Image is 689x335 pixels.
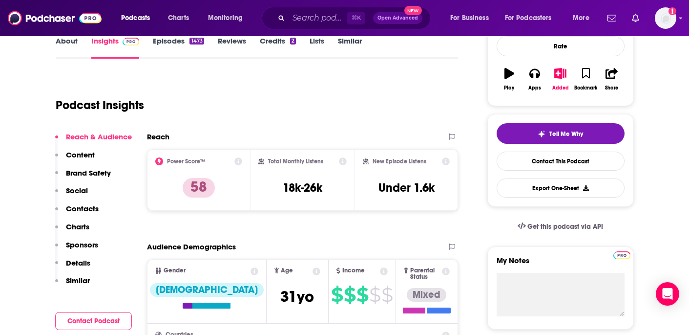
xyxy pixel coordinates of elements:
[55,240,98,258] button: Sponsors
[66,258,90,268] p: Details
[613,251,630,259] img: Podchaser Pro
[573,11,589,25] span: More
[66,186,88,195] p: Social
[218,36,246,59] a: Reviews
[66,222,89,231] p: Charts
[347,12,365,24] span: ⌘ K
[66,168,111,178] p: Brand Safety
[528,85,541,91] div: Apps
[289,10,347,26] input: Search podcasts, credits, & more...
[123,38,140,45] img: Podchaser Pro
[280,287,314,306] span: 31 yo
[369,287,380,303] span: $
[55,312,132,330] button: Contact Podcast
[167,158,205,165] h2: Power Score™
[147,242,236,251] h2: Audience Demographics
[66,150,95,159] p: Content
[522,62,547,97] button: Apps
[566,10,602,26] button: open menu
[378,180,435,195] h3: Under 1.6k
[310,36,324,59] a: Lists
[499,10,566,26] button: open menu
[201,10,255,26] button: open menu
[168,11,189,25] span: Charts
[55,222,89,240] button: Charts
[497,179,625,198] button: Export One-Sheet
[628,10,643,26] a: Show notifications dropdown
[56,36,78,59] a: About
[450,11,489,25] span: For Business
[547,62,573,97] button: Added
[655,7,676,29] img: User Profile
[162,10,195,26] a: Charts
[373,12,422,24] button: Open AdvancedNew
[268,158,323,165] h2: Total Monthly Listens
[549,130,583,138] span: Tell Me Why
[552,85,569,91] div: Added
[183,178,215,198] p: 58
[538,130,545,138] img: tell me why sparkle
[605,85,618,91] div: Share
[260,36,296,59] a: Credits2
[505,11,552,25] span: For Podcasters
[331,287,343,303] span: $
[121,11,150,25] span: Podcasts
[338,36,362,59] a: Similar
[613,250,630,259] a: Pro website
[497,123,625,144] button: tell me why sparkleTell Me Why
[497,62,522,97] button: Play
[55,150,95,168] button: Content
[510,215,611,239] a: Get this podcast via API
[377,16,418,21] span: Open Advanced
[656,282,679,306] div: Open Intercom Messenger
[55,258,90,276] button: Details
[497,256,625,273] label: My Notes
[281,268,293,274] span: Age
[114,10,163,26] button: open menu
[66,204,99,213] p: Contacts
[55,276,90,294] button: Similar
[55,186,88,204] button: Social
[66,132,132,141] p: Reach & Audience
[55,204,99,222] button: Contacts
[66,240,98,249] p: Sponsors
[91,36,140,59] a: InsightsPodchaser Pro
[604,10,620,26] a: Show notifications dropdown
[55,168,111,186] button: Brand Safety
[344,287,355,303] span: $
[290,38,296,45] div: 2
[189,38,204,45] div: 1473
[599,62,624,97] button: Share
[150,283,264,297] div: [DEMOGRAPHIC_DATA]
[153,36,204,59] a: Episodes1473
[373,158,426,165] h2: New Episode Listens
[208,11,243,25] span: Monitoring
[504,85,514,91] div: Play
[55,132,132,150] button: Reach & Audience
[573,62,599,97] button: Bookmark
[56,98,144,112] h1: Podcast Insights
[668,7,676,15] svg: Add a profile image
[527,223,603,231] span: Get this podcast via API
[574,85,597,91] div: Bookmark
[407,288,446,302] div: Mixed
[271,7,440,29] div: Search podcasts, credits, & more...
[8,9,102,27] img: Podchaser - Follow, Share and Rate Podcasts
[443,10,501,26] button: open menu
[655,7,676,29] button: Show profile menu
[497,152,625,171] a: Contact This Podcast
[342,268,365,274] span: Income
[381,287,393,303] span: $
[283,180,322,195] h3: 18k-26k
[655,7,676,29] span: Logged in as amandagibson
[164,268,186,274] span: Gender
[404,6,422,15] span: New
[356,287,368,303] span: $
[497,36,625,56] div: Rate
[410,268,440,280] span: Parental Status
[147,132,169,141] h2: Reach
[66,276,90,285] p: Similar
